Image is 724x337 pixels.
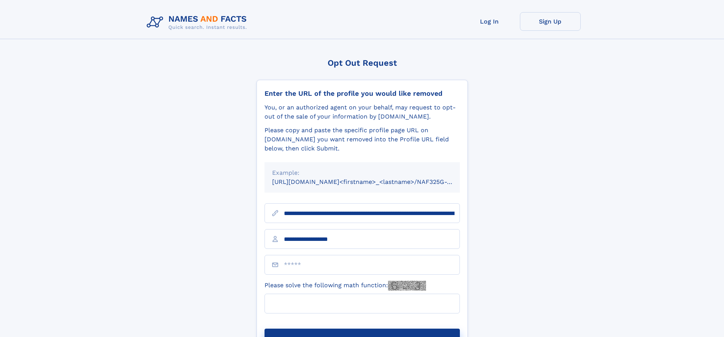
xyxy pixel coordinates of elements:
[265,126,460,153] div: Please copy and paste the specific profile page URL on [DOMAIN_NAME] you want removed into the Pr...
[265,281,426,291] label: Please solve the following math function:
[272,168,452,177] div: Example:
[257,58,468,68] div: Opt Out Request
[520,12,581,31] a: Sign Up
[272,178,474,185] small: [URL][DOMAIN_NAME]<firstname>_<lastname>/NAF325G-xxxxxxxx
[144,12,253,33] img: Logo Names and Facts
[265,89,460,98] div: Enter the URL of the profile you would like removed
[459,12,520,31] a: Log In
[265,103,460,121] div: You, or an authorized agent on your behalf, may request to opt-out of the sale of your informatio...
